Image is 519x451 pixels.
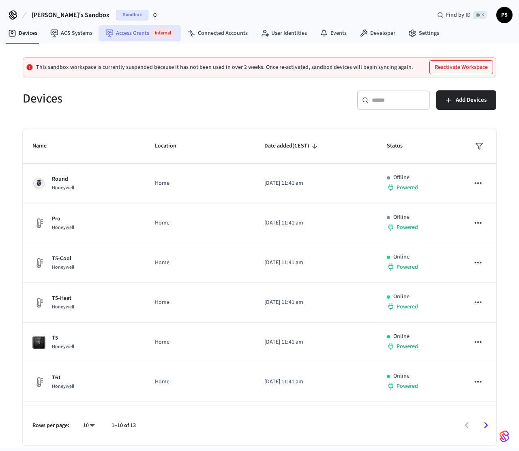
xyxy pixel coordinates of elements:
[52,254,74,263] p: T5-Cool
[473,11,487,19] span: ⌘ K
[155,378,245,386] p: Home
[313,26,353,41] a: Events
[32,336,45,349] img: honeywell_t5t6
[32,140,57,152] span: Name
[36,64,413,71] p: This sandbox workspace is currently suspended because it has not been used in over 2 weeks. Once ...
[32,376,45,389] img: thermostat_fallback
[353,26,402,41] a: Developer
[155,179,245,188] p: Home
[393,332,410,341] p: Online
[44,26,99,41] a: ACS Systems
[393,372,410,380] p: Online
[181,26,254,41] a: Connected Accounts
[52,374,74,382] p: T61
[155,140,187,152] span: Location
[155,298,245,307] p: Home
[52,343,74,350] span: Honeywell
[52,334,74,342] p: T5
[116,10,148,20] span: Sandbox
[397,303,418,311] span: Powered
[152,28,174,38] span: Internal
[32,10,109,20] span: [PERSON_NAME]'s Sandbox
[52,294,74,303] p: T5-Heat
[397,223,418,231] span: Powered
[99,25,181,41] a: Access GrantsInternal
[397,382,418,390] span: Powered
[500,430,509,443] img: SeamLogoGradient.69752ec5.svg
[393,293,410,301] p: Online
[456,95,487,105] span: Add Devices
[436,90,496,110] button: Add Devices
[32,296,45,309] img: thermostat_fallback
[155,259,245,267] p: Home
[446,11,471,19] span: Find by ID
[476,416,495,435] button: Go to next page
[32,256,45,269] img: thermostat_fallback
[32,421,69,430] p: Rows per page:
[402,26,446,41] a: Settings
[32,217,45,230] img: thermostat_fallback
[397,342,418,351] span: Powered
[52,224,74,231] span: Honeywell
[393,213,410,222] p: Offline
[52,184,74,191] span: Honeywell
[52,383,74,390] span: Honeywell
[155,338,245,346] p: Home
[23,90,255,107] h5: Devices
[52,264,74,271] span: Honeywell
[264,378,367,386] p: [DATE] 11:41 am
[264,298,367,307] p: [DATE] 11:41 am
[430,61,493,74] button: Reactivate Workspace
[32,177,45,190] img: honeywell_round
[397,263,418,271] span: Powered
[387,140,413,152] span: Status
[254,26,313,41] a: User Identities
[155,219,245,227] p: Home
[393,253,410,261] p: Online
[52,304,74,310] span: Honeywell
[79,420,99,432] div: 10
[2,26,44,41] a: Devices
[497,8,512,22] span: PS
[431,8,493,22] div: Find by ID⌘ K
[264,338,367,346] p: [DATE] 11:41 am
[264,140,320,152] span: Date added(CEST)
[112,421,136,430] p: 1–10 of 13
[397,184,418,192] span: Powered
[52,175,74,184] p: Round
[264,259,367,267] p: [DATE] 11:41 am
[52,215,74,223] p: Pro
[264,219,367,227] p: [DATE] 11:41 am
[496,7,513,23] button: PS
[393,173,410,182] p: Offline
[264,179,367,188] p: [DATE] 11:41 am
